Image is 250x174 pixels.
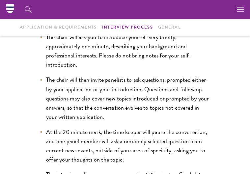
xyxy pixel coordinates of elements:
li: The chair will ask you to introduce yourself very briefly, approximately one minute, describing y... [40,33,210,69]
a: Interview Process [102,24,153,31]
a: General [158,24,181,31]
li: The chair will then invite panelists to ask questions, prompted either by your application or you... [40,75,210,121]
li: At the 20 minute mark, the time keeper will pause the conversation, and one panel member will ask... [40,127,210,164]
a: Application & Requirements [20,24,97,31]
